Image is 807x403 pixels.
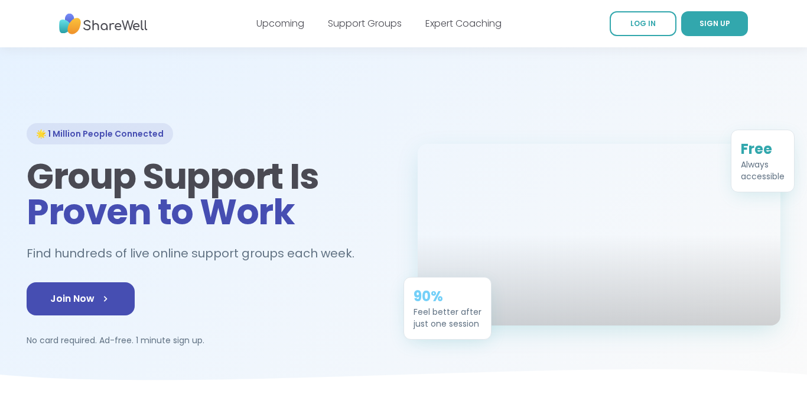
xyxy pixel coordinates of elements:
span: LOG IN [630,18,656,28]
div: Always accessible [741,159,785,182]
p: No card required. Ad-free. 1 minute sign up. [27,334,389,346]
a: Expert Coaching [425,17,502,30]
span: SIGN UP [699,18,730,28]
span: Join Now [50,292,111,306]
div: 🌟 1 Million People Connected [27,123,173,144]
h2: Find hundreds of live online support groups each week. [27,244,367,263]
div: Feel better after just one session [414,306,481,330]
a: Join Now [27,282,135,315]
a: Support Groups [328,17,402,30]
a: LOG IN [610,11,676,36]
img: ShareWell Nav Logo [59,8,148,40]
a: Upcoming [256,17,304,30]
h1: Group Support Is [27,159,389,230]
span: Proven to Work [27,187,294,237]
div: 90% [414,287,481,306]
a: SIGN UP [681,11,748,36]
div: Free [741,140,785,159]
